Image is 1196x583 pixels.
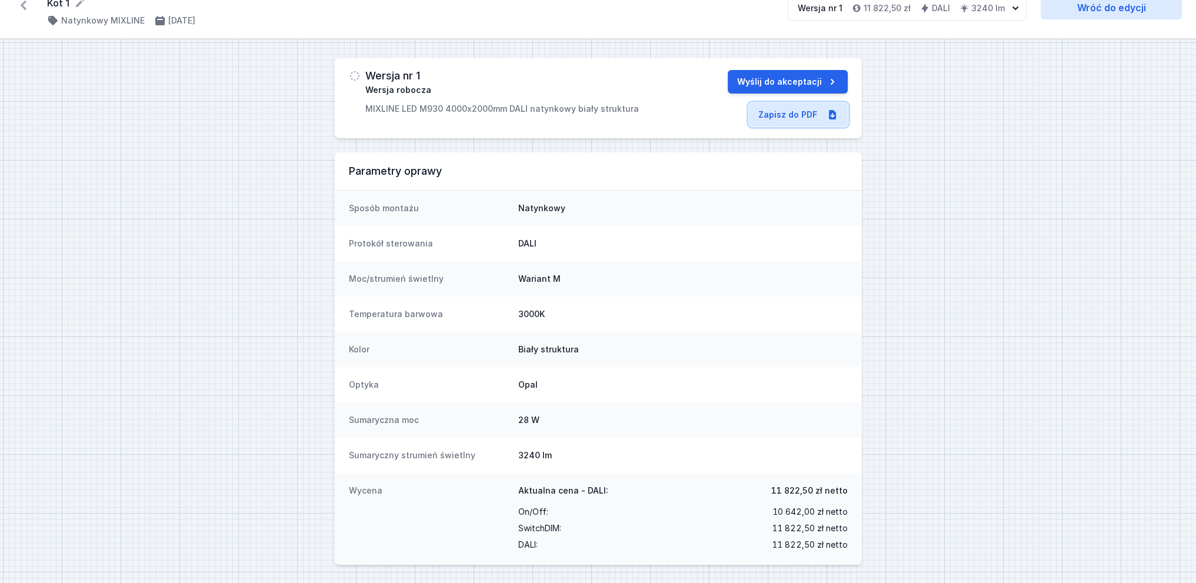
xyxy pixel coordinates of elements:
[518,520,561,537] span: SwitchDIM :
[772,537,848,553] span: 11 822,50 zł netto
[798,2,842,14] div: Wersja nr 1
[771,485,848,497] span: 11 822,50 zł netto
[518,379,848,391] dd: Opal
[349,308,509,320] dt: Temperatura barwowa
[971,2,1005,14] h4: 3240 lm
[349,485,509,553] dt: Wycena
[518,202,848,214] dd: Natynkowy
[349,379,509,391] dt: Optyka
[518,449,848,461] dd: 3240 lm
[772,504,848,520] span: 10 642,00 zł netto
[518,537,538,553] span: DALI :
[365,103,639,115] p: MIXLINE LED M930 4000x2000mm DALI natynkowy biały struktura
[349,164,848,178] h3: Parametry oprawy
[349,238,509,249] dt: Protokół sterowania
[61,15,145,26] h4: Natynkowy MIXLINE
[168,15,195,26] h4: [DATE]
[728,70,848,94] button: Wyślij do akceptacji
[864,2,911,14] h4: 11 822,50 zł
[518,414,848,426] dd: 28 W
[349,449,509,461] dt: Sumaryczny strumień świetlny
[772,520,848,537] span: 11 822,50 zł netto
[349,70,361,82] img: draft.svg
[518,273,848,285] dd: Wariant M
[349,273,509,285] dt: Moc/strumień świetlny
[749,103,848,126] a: Zapisz do PDF
[349,414,509,426] dt: Sumaryczna moc
[349,344,509,355] dt: Kolor
[518,485,608,497] span: Aktualna cena - DALI:
[349,202,509,214] dt: Sposób montażu
[518,504,548,520] span: On/Off :
[518,344,848,355] dd: Biały struktura
[518,308,848,320] dd: 3000K
[518,238,848,249] dd: DALI
[365,70,420,82] h3: Wersja nr 1
[932,2,950,14] h4: DALI
[365,84,431,96] span: Wersja robocza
